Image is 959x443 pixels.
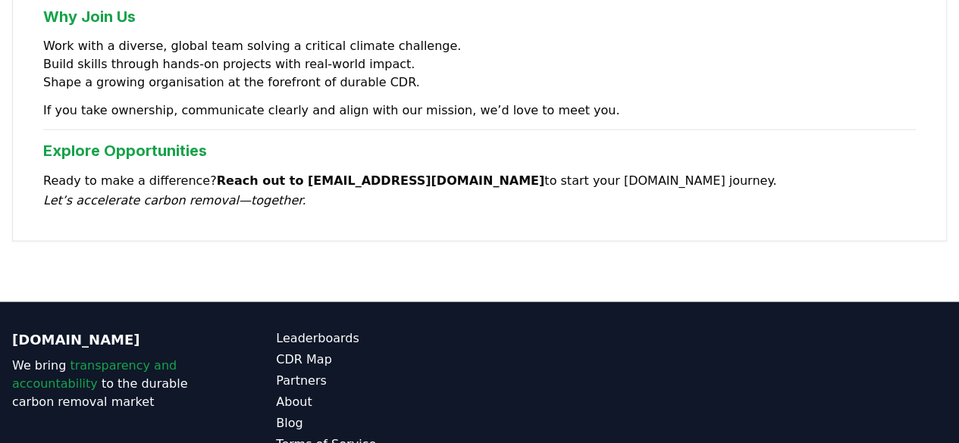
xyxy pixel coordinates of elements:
[12,329,215,351] p: [DOMAIN_NAME]
[43,171,916,211] p: Ready to make a difference? to start your [DOMAIN_NAME] journey.
[276,393,479,411] a: About
[217,173,545,188] strong: Reach out to [EMAIL_ADDRESS][DOMAIN_NAME]
[276,372,479,390] a: Partners
[276,329,479,348] a: Leaderboards
[43,73,916,92] li: Shape a growing organisation at the forefront of durable CDR.
[43,5,916,28] h3: Why Join Us
[12,358,177,391] span: transparency and accountability
[276,351,479,369] a: CDR Map
[276,414,479,432] a: Blog
[43,55,916,73] li: Build skills through hands‑on projects with real‑world impact.
[43,193,306,207] em: Let’s accelerate carbon removal—together.
[43,37,916,55] li: Work with a diverse, global team solving a critical climate challenge.
[12,357,215,411] p: We bring to the durable carbon removal market
[43,101,916,120] p: If you take ownership, communicate clearly and align with our mission, we’d love to meet you.
[43,139,916,162] h3: Explore Opportunities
